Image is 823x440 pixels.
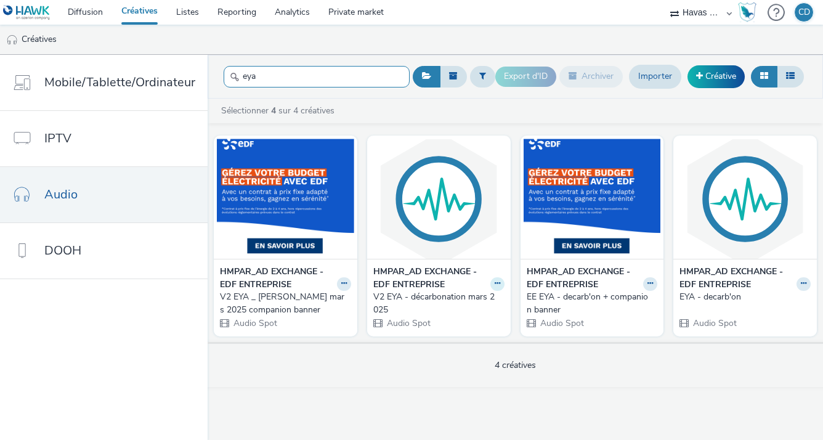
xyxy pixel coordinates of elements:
[220,291,346,316] div: V2 EYA _ [PERSON_NAME] mars 2025 companion banner
[798,3,810,22] div: CD
[44,73,195,91] span: Mobile/Tablette/Ordinateur
[232,317,277,329] span: Audio Spot
[495,359,536,371] span: 4 créatives
[220,291,351,316] a: V2 EYA _ [PERSON_NAME] mars 2025 companion banner
[220,266,334,291] strong: HMPAR_AD EXCHANGE - EDF ENTREPRISE
[679,291,806,303] div: EYA - decarb'on
[692,317,737,329] span: Audio Spot
[738,2,761,22] a: Hawk Academy
[676,139,814,259] img: EYA - decarb'on visual
[3,5,51,20] img: undefined Logo
[217,139,354,259] img: V2 EYA _ decarbo mars 2025 companion banner visual
[629,65,681,88] a: Importer
[44,242,81,259] span: DOOH
[539,317,584,329] span: Audio Spot
[527,266,641,291] strong: HMPAR_AD EXCHANGE - EDF ENTREPRISE
[679,291,811,303] a: EYA - decarb'on
[373,291,500,316] div: V2 EYA - décarbonation mars 2025
[524,139,661,259] img: EE EYA - decarb'on + companion banner visual
[751,66,777,87] button: Grille
[495,67,556,86] button: Export d'ID
[373,291,505,316] a: V2 EYA - décarbonation mars 2025
[679,266,793,291] strong: HMPAR_AD EXCHANGE - EDF ENTREPRISE
[220,105,339,116] a: Sélectionner sur 4 créatives
[687,65,745,88] a: Créative
[271,105,276,116] strong: 4
[224,66,410,88] input: Rechercher...
[738,2,756,22] img: Hawk Academy
[386,317,431,329] span: Audio Spot
[527,291,658,316] a: EE EYA - decarb'on + companion banner
[370,139,508,259] img: V2 EYA - décarbonation mars 2025 visual
[6,34,18,46] img: audio
[527,291,653,316] div: EE EYA - decarb'on + companion banner
[559,66,623,87] button: Archiver
[777,66,804,87] button: Liste
[44,129,71,147] span: IPTV
[373,266,487,291] strong: HMPAR_AD EXCHANGE - EDF ENTREPRISE
[44,185,78,203] span: Audio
